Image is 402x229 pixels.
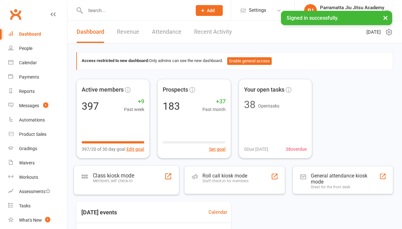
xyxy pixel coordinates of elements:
a: Assessments [8,184,67,199]
button: Enable general access [227,57,272,65]
a: Revenue [117,21,139,43]
a: Clubworx [8,6,24,22]
div: 38 [244,100,256,110]
strong: Access restricted to new dashboard: [82,58,149,63]
div: What's New [19,218,42,223]
h3: [DATE] events [76,207,122,218]
div: Great for the front desk [311,185,379,189]
a: Product Sales [8,127,67,142]
a: Payments [8,70,67,84]
div: Workouts [19,175,38,180]
span: 38 overdue [286,146,307,153]
div: General attendance kiosk mode [311,173,379,185]
a: Dashboard [8,27,67,41]
div: Assessments [19,189,51,194]
a: Gradings [8,142,67,156]
a: Reports [8,84,67,99]
span: 1 [45,217,50,222]
button: × [380,11,391,24]
span: 397/20 of 30 day goal [82,146,125,153]
a: Attendance [152,21,181,43]
div: Automations [19,117,45,122]
a: Tasks [8,199,67,213]
div: Calendar [19,60,37,65]
div: PJ [304,4,317,17]
span: Open tasks [258,103,279,108]
span: Prospects [163,85,188,94]
a: Dashboard [77,21,104,43]
span: Past month [202,106,226,113]
a: Calendar [8,56,67,70]
div: 397 [82,101,99,111]
div: Gradings [19,146,37,151]
span: Signed in successfully. [287,15,338,21]
span: 1 [43,102,48,108]
div: Dashboard [19,31,41,37]
div: Reports [19,89,35,94]
div: Staff check-in for members [202,179,249,183]
span: 0 Due [DATE] [244,146,268,153]
span: +9 [124,97,144,106]
a: Calendar [208,208,227,216]
div: Waivers [19,160,35,165]
div: People [19,46,32,51]
div: Parramatta Jiu Jitsu Academy [320,5,384,10]
span: Past week [124,106,144,113]
div: Class kiosk mode [93,172,134,178]
button: Set goal [209,146,226,153]
span: Active members [82,85,124,94]
span: +37 [202,97,226,106]
div: Payments [19,74,39,80]
a: Messages 1 [8,99,67,113]
a: Workouts [8,170,67,184]
a: People [8,41,67,56]
a: What's New1 [8,213,67,227]
div: Members self check-in [93,178,134,183]
div: Product Sales [19,132,46,137]
div: Parramatta Jiu Jitsu Academy [320,10,384,16]
span: [DATE] [366,28,381,36]
div: Messages [19,103,39,108]
span: Add [207,8,215,13]
button: Add [196,5,223,16]
a: Waivers [8,156,67,170]
div: Only admins can see the new dashboard. [82,57,388,65]
a: Automations [8,113,67,127]
input: Search... [83,6,187,15]
button: Edit goal [126,146,144,153]
div: Tasks [19,203,31,208]
div: Roll call kiosk mode [202,173,249,179]
div: 183 [163,101,180,111]
span: Settings [249,3,266,17]
a: Recent Activity [194,21,232,43]
span: Your open tasks [244,85,284,94]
